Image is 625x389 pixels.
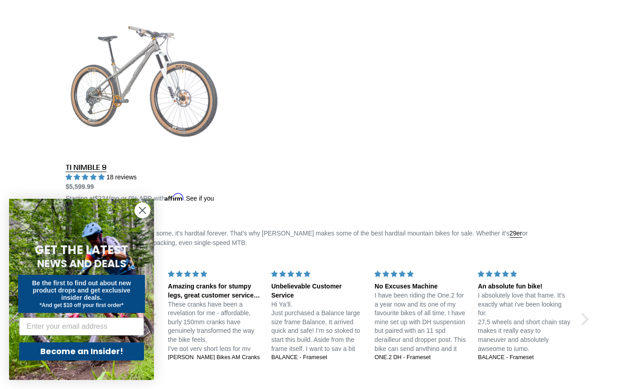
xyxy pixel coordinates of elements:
[375,354,467,362] a: ONE.2 DH - Frameset
[19,342,144,360] button: Become an Insider!
[32,279,131,301] span: Be the first to find out about new product drops and get exclusive insider deals.
[35,242,128,258] span: GET THE LATEST
[271,354,364,362] a: BALANCE - Frameset
[168,282,260,300] div: Amazing cranks for stumpy legs, great customer service too
[375,282,467,291] div: No Excuses Machine
[478,282,570,291] div: An absolute fun bike!
[37,256,126,271] span: NEWS AND DEALS
[375,269,467,279] div: 5 stars
[39,302,123,308] span: *And get $10 off your first order*
[478,269,570,279] div: 5 stars
[168,269,260,279] div: 5 stars
[271,269,364,279] div: 5 stars
[135,202,150,218] button: Close dialog
[510,230,522,238] a: 29er
[19,317,144,336] input: Enter your email address
[41,229,584,248] div: Hardtail vs. ? For some, it's hardtail forever. That's why [PERSON_NAME] makes some of the best h...
[271,282,364,300] div: Unbelievable Customer Service
[168,354,260,362] a: [PERSON_NAME] Bikes AM Cranks
[478,354,570,362] a: BALANCE - Frameset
